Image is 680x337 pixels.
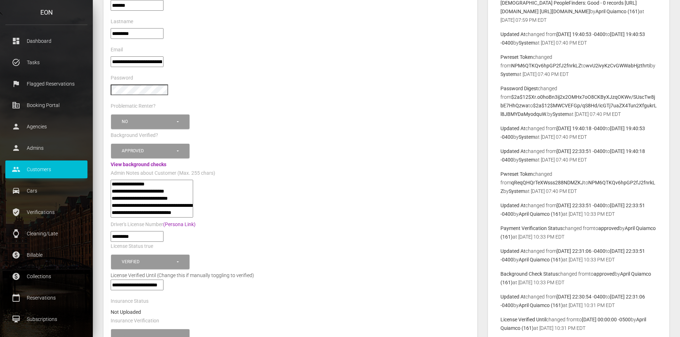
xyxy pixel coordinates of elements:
[105,271,475,280] div: License Verified Until (Change this if manually toggling to verified)
[511,180,584,185] b: qReqQHQrTeXWsss288NDMZKJ
[500,94,655,108] b: $2a$12$Xr.o0hoBn3ij2x2OMHx7oO8CKByXJzqOKWv/SUscTw8jbE7HhQzwa
[111,243,153,250] label: License Status true
[111,18,133,25] label: Lastname
[122,259,176,265] div: Verified
[500,203,525,208] b: Updated At
[519,157,535,163] b: System
[500,86,538,91] b: Password Digest
[500,317,546,322] b: License Verified Until
[11,271,82,282] p: Collections
[111,317,159,325] label: Insurance Verification
[122,119,176,125] div: No
[500,53,657,78] p: changed from to by at [DATE] 07:40 PM EDT
[11,121,82,132] p: Agencies
[111,170,215,177] label: Admin Notes about Customer (Max. 255 chars)
[556,203,605,208] b: [DATE] 22:33:51 -0400
[5,160,87,178] a: people Customers
[519,134,535,140] b: System
[500,294,525,300] b: Updated At
[5,246,87,264] a: paid Billable
[5,289,87,307] a: calendar_today Reservations
[111,132,158,139] label: Background Verified?
[500,315,657,332] p: changed from to by at [DATE] 10:31 PM EDT
[556,294,605,300] b: [DATE] 22:30:54 -0400
[11,78,82,89] p: Flagged Reservations
[556,148,605,154] b: [DATE] 22:33:51 -0400
[500,271,558,277] b: Background Check Status
[111,114,190,129] button: No
[500,171,533,177] b: Pwreset Token
[519,40,535,46] b: System
[11,207,82,218] p: Verifications
[5,225,87,242] a: watch Cleaning/Late
[122,148,176,154] div: Approved
[500,124,657,141] p: changed from to by at [DATE] 07:40 PM EDT
[582,317,631,322] b: [DATE] 00:00:00 -0500
[500,224,657,241] p: changed from to by at [DATE] 10:33 PM EDT
[11,143,82,153] p: Admins
[595,9,640,14] b: April Quiamco (161)
[111,46,123,53] label: Email
[111,162,166,167] a: View background checks
[553,111,569,117] b: System
[11,36,82,46] p: Dashboard
[509,188,525,194] b: System
[500,30,657,47] p: changed from to by at [DATE] 07:40 PM EDT
[586,63,650,68] b: wvU2ivyKzCvGWWabHjzthrti
[5,96,87,114] a: corporate_fare Booking Portal
[556,31,605,37] b: [DATE] 19:40:53 -0400
[11,100,82,111] p: Booking Portal
[5,53,87,71] a: task_alt Tasks
[111,298,148,305] label: Insurance Status
[5,118,87,136] a: person Agencies
[500,71,517,77] b: System
[11,228,82,239] p: Cleaning/Late
[500,54,533,60] b: Pwreset Token
[5,139,87,157] a: person Admins
[5,267,87,285] a: paid Collections
[111,255,190,269] button: Verified
[500,247,657,264] p: changed from to by at [DATE] 10:33 PM EDT
[11,57,82,68] p: Tasks
[594,271,615,277] b: approved
[556,248,605,254] b: [DATE] 22:31:06 -0400
[111,103,156,110] label: Problematic Renter?
[111,144,190,158] button: Approved
[511,63,581,68] b: NPM6QTKQv6hpGP2fJ2fnrkLZ
[5,32,87,50] a: dashboard Dashboard
[500,126,525,131] b: Updated At
[519,257,563,262] b: April Quiamco (161)
[500,270,657,287] p: changed from to by at [DATE] 10:33 PM EDT
[556,126,605,131] b: [DATE] 19:40:18 -0400
[163,221,196,227] a: (Persona Link)
[11,292,82,303] p: Reservations
[111,309,141,315] strong: Not Uploaded
[11,185,82,196] p: Cars
[5,203,87,221] a: verified_user Verifications
[5,310,87,328] a: card_membership Subscriptions
[500,170,657,195] p: changed from to by at [DATE] 07:40 PM EDT
[519,302,563,308] b: April Quiamco (161)
[500,148,525,154] b: Updated At
[5,75,87,93] a: flag Flagged Reservations
[598,225,619,231] b: approved
[500,31,525,37] b: Updated At
[11,164,82,175] p: Customers
[5,182,87,200] a: drive_eta Cars
[500,201,657,218] p: changed from to by at [DATE] 10:33 PM EDT
[500,103,657,117] b: $2a$12$MWCVEFGp/qS8Hd/icGTj7uaZX4Tun2XfgukrLl8JBMYDaMyodquW.
[500,225,563,231] b: Payment Verification Status
[519,211,563,217] b: April Quiamco (161)
[111,75,133,82] label: Password
[500,147,657,164] p: changed from to by at [DATE] 07:40 PM EDT
[11,314,82,325] p: Subscriptions
[500,84,657,118] p: changed from to by at [DATE] 07:40 PM EDT
[11,250,82,260] p: Billable
[500,292,657,310] p: changed from to by at [DATE] 10:31 PM EDT
[500,248,525,254] b: Updated At
[111,221,196,228] label: Driver's License Number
